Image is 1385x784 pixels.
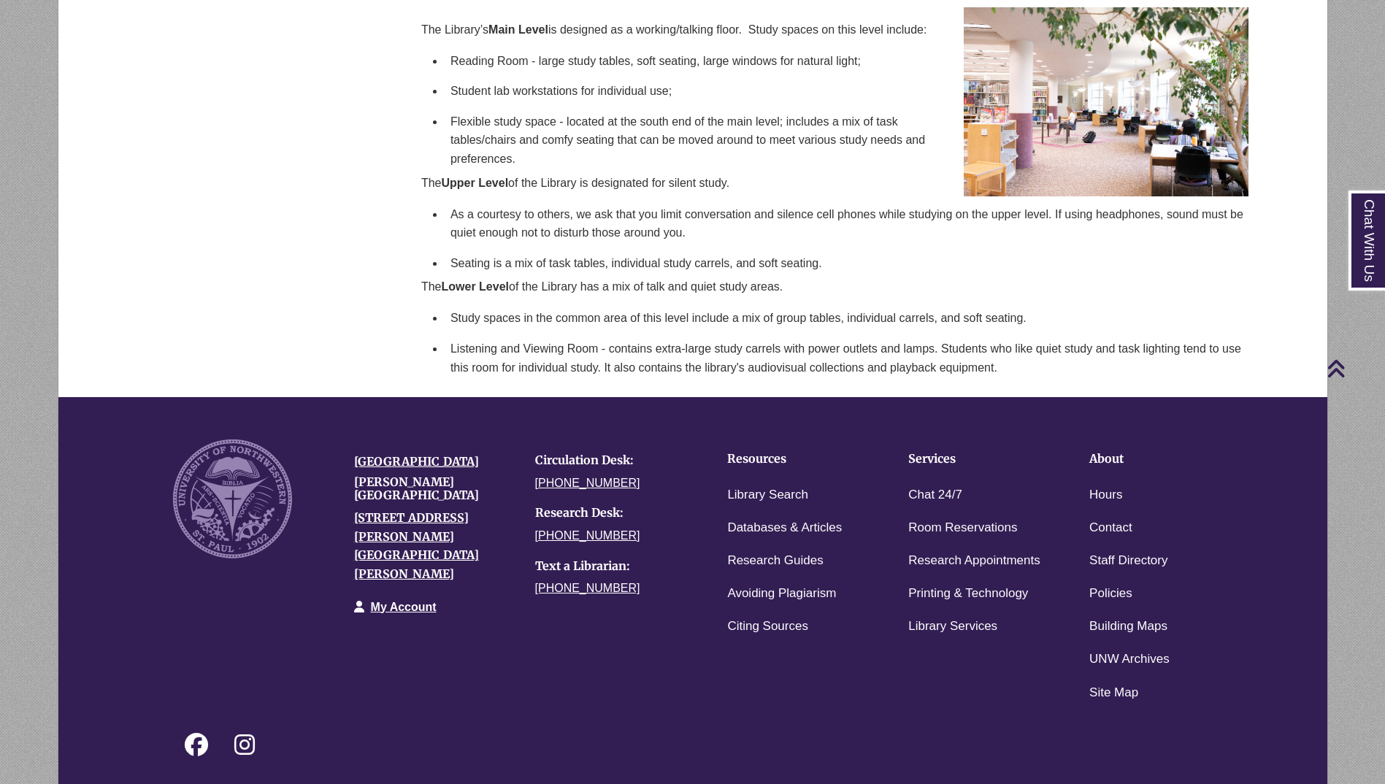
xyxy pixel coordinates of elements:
[727,485,808,506] a: Library Search
[535,529,640,542] a: [PHONE_NUMBER]
[727,583,836,604] a: Avoiding Plagiarism
[908,550,1040,572] a: Research Appointments
[354,476,513,501] h4: [PERSON_NAME][GEOGRAPHIC_DATA]
[1089,583,1132,604] a: Policies
[445,303,1252,334] li: Study spaces in the common area of this level include a mix of group tables, individual carrels, ...
[535,507,694,520] h4: Research Desk:
[1089,485,1122,506] a: Hours
[1089,453,1225,466] h4: About
[727,616,808,637] a: Citing Sources
[1089,550,1167,572] a: Staff Directory
[442,280,509,293] strong: Lower Level
[445,248,1252,279] li: Seating is a mix of task tables, individual study carrels, and soft seating.
[445,76,1252,107] li: Student lab workstations for individual use;
[354,454,479,469] a: [GEOGRAPHIC_DATA]
[421,278,1252,296] p: The of the Library has a mix of talk and quiet study areas.
[1089,518,1132,539] a: Contact
[354,510,479,581] a: [STREET_ADDRESS][PERSON_NAME][GEOGRAPHIC_DATA][PERSON_NAME]
[908,485,962,506] a: Chat 24/7
[960,4,1252,201] img: click to view bigger photo
[535,560,694,573] h4: Text a Librarian:
[1089,649,1170,670] a: UNW Archives
[421,4,1252,39] p: The Library’s is designed as a working/talking floor. Study spaces on this level include:
[535,582,640,594] a: [PHONE_NUMBER]
[1089,616,1167,637] a: Building Maps
[727,550,823,572] a: Research Guides
[908,616,997,637] a: Library Services
[185,733,208,756] i: Follow on Facebook
[908,583,1028,604] a: Printing & Technology
[908,518,1017,539] a: Room Reservations
[727,453,863,466] h4: Resources
[371,601,437,613] a: My Account
[535,477,640,489] a: [PHONE_NUMBER]
[1327,358,1381,378] a: Back to Top
[535,454,694,467] h4: Circulation Desk:
[445,107,1252,174] li: Flexible study space - located at the south end of the main level; includes a mix of task tables/...
[908,453,1044,466] h4: Services
[727,518,842,539] a: Databases & Articles
[442,177,509,189] strong: Upper Level
[421,174,1252,192] p: The of the Library is designated for silent study.
[1089,683,1138,704] a: Site Map
[173,439,292,558] img: UNW seal
[234,733,255,756] i: Follow on Instagram
[445,46,1252,77] li: Reading Room - large study tables, soft seating, large windows for natural light;
[445,199,1252,248] li: As a courtesy to others, we ask that you limit conversation and silence cell phones while studyin...
[445,334,1252,383] li: Listening and Viewing Room - contains extra-large study carrels with power outlets and lamps. Stu...
[488,23,548,36] strong: Main Level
